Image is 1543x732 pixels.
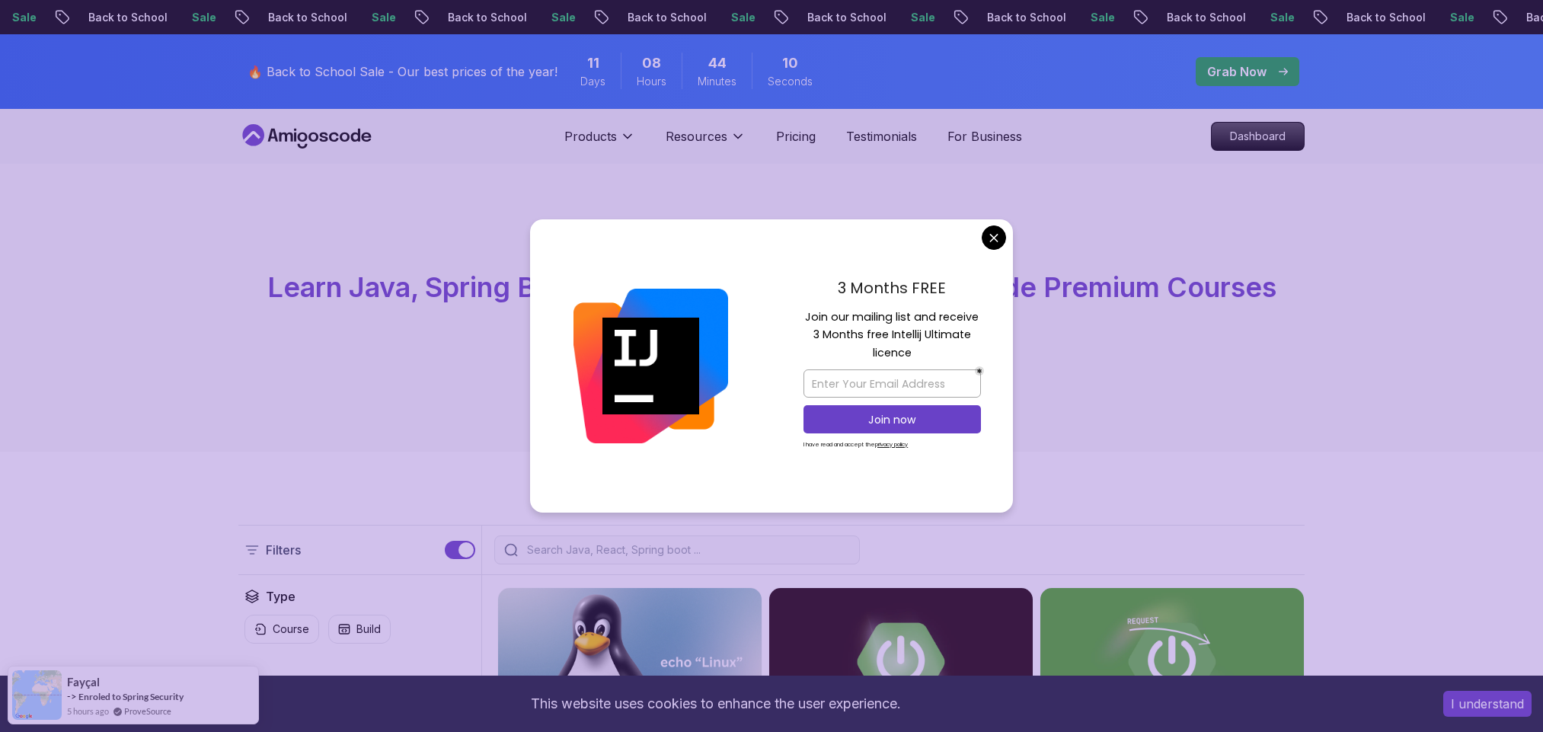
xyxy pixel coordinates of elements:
[580,74,605,89] span: Days
[78,691,184,702] a: Enroled to Spring Security
[248,62,557,81] p: 🔥 Back to School Sale - Our best prices of the year!
[12,670,62,720] img: provesource social proof notification image
[1207,62,1267,81] p: Grab Now
[328,615,391,644] button: Build
[666,127,746,158] button: Resources
[708,53,727,74] span: 44 Minutes
[967,10,1071,25] p: Back to School
[428,10,532,25] p: Back to School
[947,127,1022,145] a: For Business
[244,615,319,644] button: Course
[1327,10,1430,25] p: Back to School
[124,705,171,718] a: ProveSource
[1212,123,1304,150] p: Dashboard
[564,127,617,145] p: Products
[1430,10,1479,25] p: Sale
[266,587,296,606] h2: Type
[642,53,661,74] span: 8 Hours
[637,74,666,89] span: Hours
[782,53,798,74] span: 10 Seconds
[67,705,109,718] span: 5 hours ago
[1443,691,1532,717] button: Accept cookies
[532,10,580,25] p: Sale
[67,676,100,689] span: Fayçal
[266,674,296,692] h2: Price
[698,74,736,89] span: Minutes
[1211,122,1305,151] a: Dashboard
[524,542,850,558] input: Search Java, React, Spring boot ...
[266,541,301,559] p: Filters
[516,315,1027,379] p: Master in-demand skills like Java, Spring Boot, DevOps, React, and more through hands-on, expert-...
[248,10,352,25] p: Back to School
[356,622,381,637] p: Build
[1071,10,1120,25] p: Sale
[273,622,309,637] p: Course
[768,74,813,89] span: Seconds
[267,270,1276,304] span: Learn Java, Spring Boot, DevOps & More with Amigoscode Premium Courses
[608,10,711,25] p: Back to School
[172,10,221,25] p: Sale
[67,690,77,702] span: ->
[666,127,727,145] p: Resources
[776,127,816,145] a: Pricing
[1251,10,1299,25] p: Sale
[564,127,635,158] button: Products
[891,10,940,25] p: Sale
[352,10,401,25] p: Sale
[846,127,917,145] a: Testimonials
[787,10,891,25] p: Back to School
[69,10,172,25] p: Back to School
[11,687,1420,721] div: This website uses cookies to enhance the user experience.
[1147,10,1251,25] p: Back to School
[711,10,760,25] p: Sale
[587,53,599,74] span: 11 Days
